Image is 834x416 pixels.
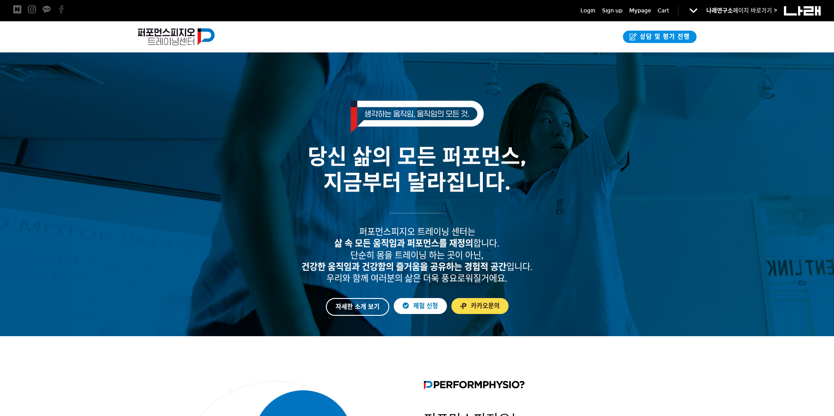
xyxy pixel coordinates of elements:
[308,144,526,196] span: 당신 삶의 모든 퍼포먼스, 지금부터 달라집니다.
[706,7,777,14] a: 나래연구소페이지 바로가기 >
[334,238,473,249] strong: 삶 속 모든 움직임과 퍼포먼스를 재정의
[301,262,533,272] span: 입니다.
[637,32,690,41] span: 상담 및 평가 진행
[326,273,508,284] span: 우리와 함께 여러분의 삶은 더욱 풍요로워질거에요.
[424,381,525,389] img: 퍼포먼스피지오란?
[580,6,595,15] a: Login
[350,250,484,261] span: 단순히 몸을 트레이닝 하는 곳이 아닌,
[623,31,697,43] a: 상담 및 평가 진행
[301,262,506,272] strong: 건강한 움직임과 건강함의 즐거움을 공유하는 경험적 공간
[451,298,509,314] a: 카카오문의
[658,6,669,15] a: Cart
[706,7,733,14] strong: 나래연구소
[359,227,475,237] span: 퍼포먼스피지오 트레이닝 센터는
[602,6,623,15] a: Sign up
[394,298,447,314] a: 체험 신청
[629,6,651,15] a: Mypage
[334,238,500,249] span: 합니다.
[326,298,389,316] a: 자세한 소개 보기
[351,101,484,133] img: 생각하는 움직임, 움직임의 모든 것.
